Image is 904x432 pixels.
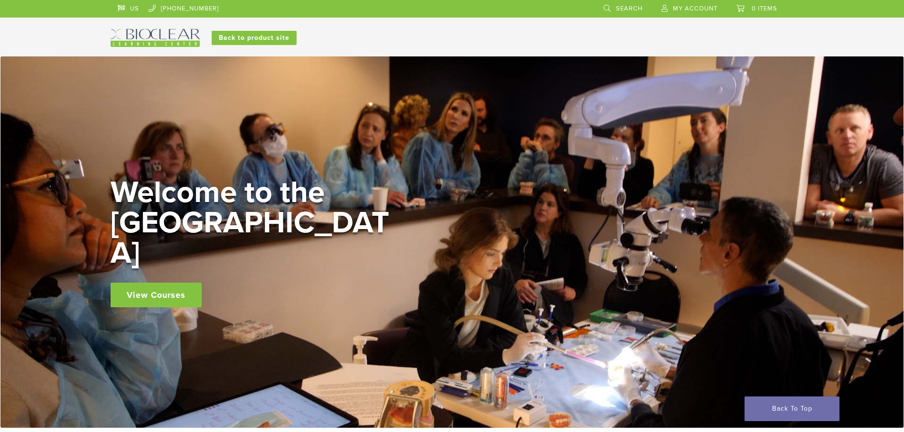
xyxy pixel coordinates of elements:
[745,396,839,421] a: Back To Top
[111,283,202,307] a: View Courses
[111,177,395,268] h2: Welcome to the [GEOGRAPHIC_DATA]
[616,5,643,12] span: Search
[111,29,200,47] img: Bioclear
[673,5,718,12] span: My Account
[752,5,777,12] span: 0 items
[212,31,297,45] a: Back to product site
